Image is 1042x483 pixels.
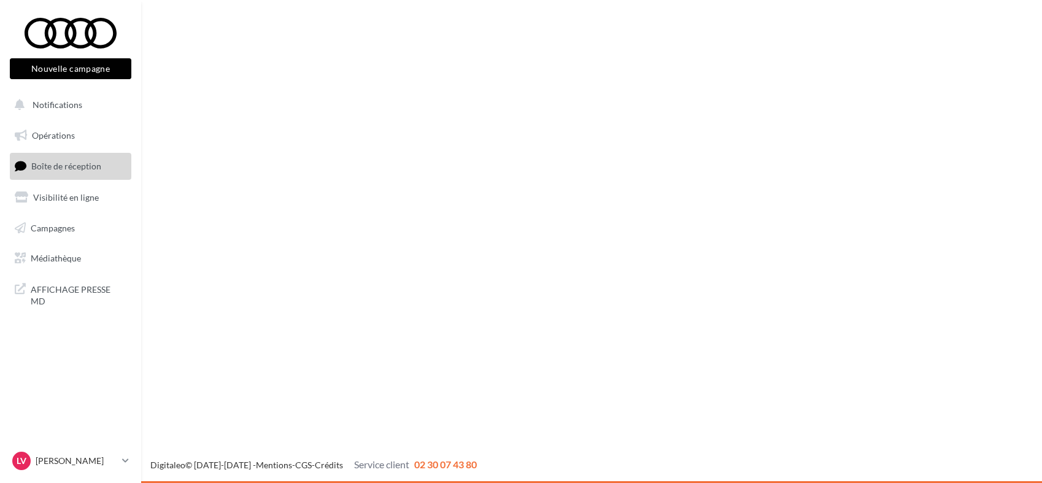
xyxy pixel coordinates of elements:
p: [PERSON_NAME] [36,455,117,467]
a: Visibilité en ligne [7,185,134,211]
a: Boîte de réception [7,153,134,179]
span: © [DATE]-[DATE] - - - [150,460,477,470]
button: Notifications [7,92,129,118]
span: Notifications [33,99,82,110]
span: Boîte de réception [31,161,101,171]
span: Service client [354,458,409,470]
a: Opérations [7,123,134,149]
a: CGS [295,460,312,470]
a: Crédits [315,460,343,470]
span: LV [17,455,26,467]
a: Mentions [256,460,292,470]
span: AFFICHAGE PRESSE MD [31,281,126,307]
span: Campagnes [31,222,75,233]
button: Nouvelle campagne [10,58,131,79]
span: Médiathèque [31,253,81,263]
span: Visibilité en ligne [33,192,99,203]
span: Opérations [32,130,75,141]
span: 02 30 07 43 80 [414,458,477,470]
a: LV [PERSON_NAME] [10,449,131,473]
a: Campagnes [7,215,134,241]
a: Médiathèque [7,245,134,271]
a: Digitaleo [150,460,185,470]
a: AFFICHAGE PRESSE MD [7,276,134,312]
